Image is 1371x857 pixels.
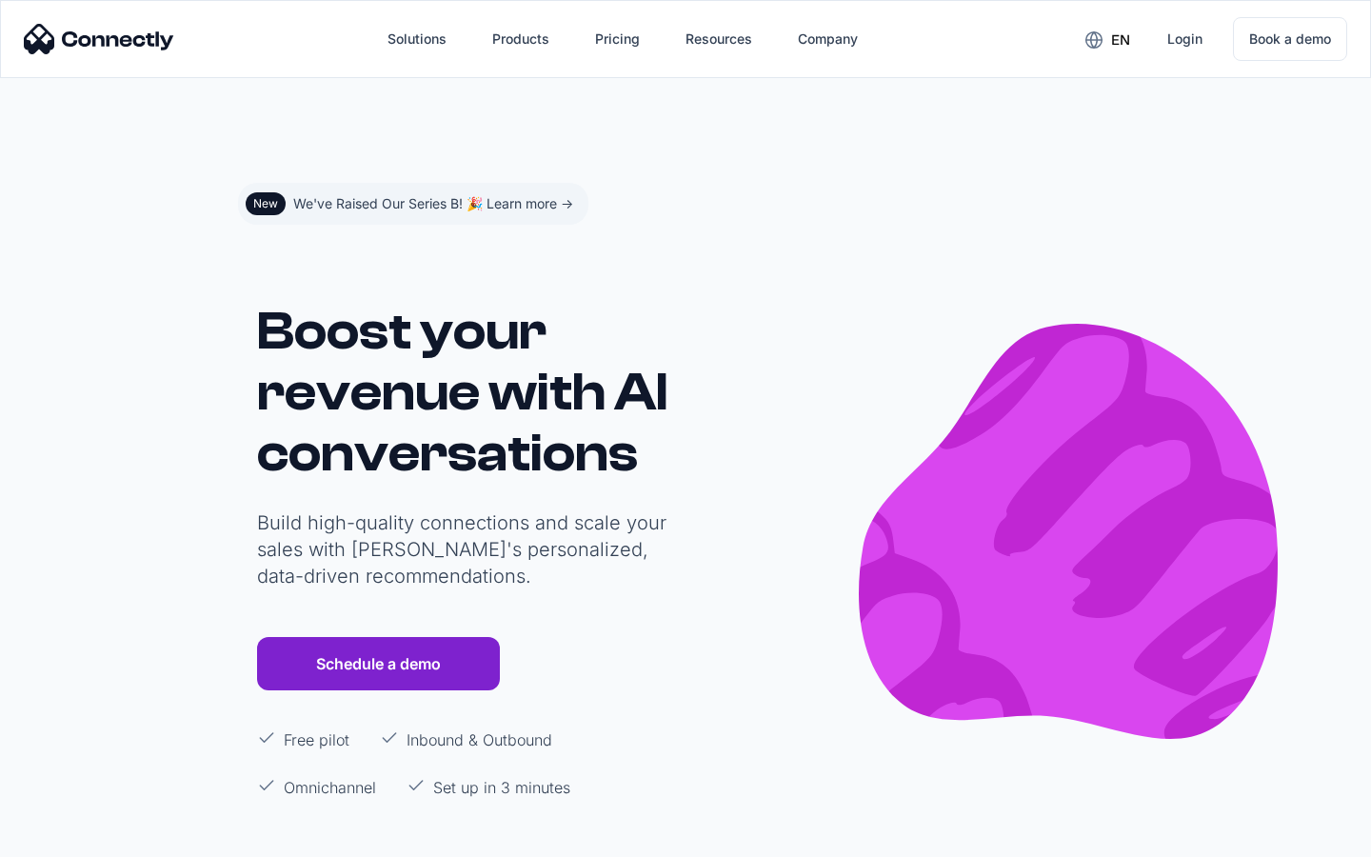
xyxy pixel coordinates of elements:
[1111,27,1130,53] div: en
[595,26,640,52] div: Pricing
[38,824,114,850] ul: Language list
[685,26,752,52] div: Resources
[257,301,676,484] h1: Boost your revenue with AI conversations
[580,16,655,62] a: Pricing
[433,776,570,799] p: Set up in 3 minutes
[798,26,858,52] div: Company
[284,776,376,799] p: Omnichannel
[1152,16,1218,62] a: Login
[19,822,114,850] aside: Language selected: English
[257,637,500,690] a: Schedule a demo
[387,26,447,52] div: Solutions
[238,183,588,225] a: NewWe've Raised Our Series B! 🎉 Learn more ->
[407,728,552,751] p: Inbound & Outbound
[1233,17,1347,61] a: Book a demo
[24,24,174,54] img: Connectly Logo
[492,26,549,52] div: Products
[1167,26,1202,52] div: Login
[257,509,676,589] p: Build high-quality connections and scale your sales with [PERSON_NAME]'s personalized, data-drive...
[253,196,278,211] div: New
[293,190,573,217] div: We've Raised Our Series B! 🎉 Learn more ->
[284,728,349,751] p: Free pilot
